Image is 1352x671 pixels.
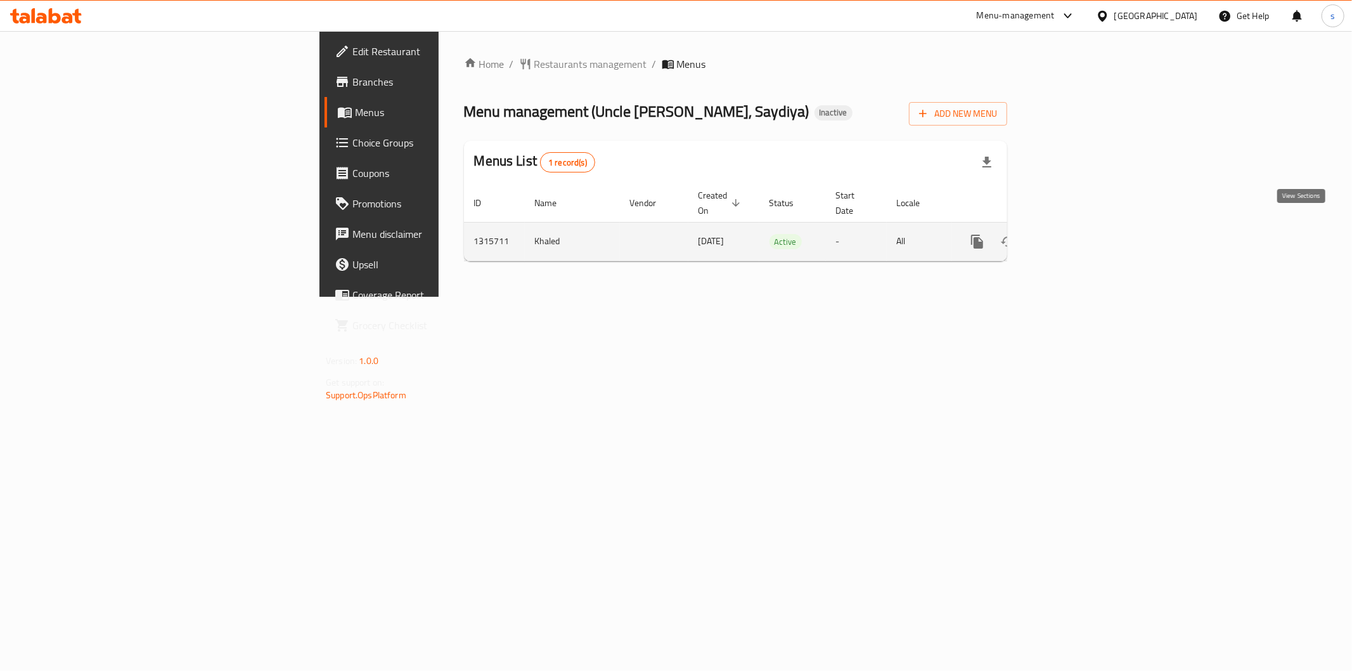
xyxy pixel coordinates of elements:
[359,353,378,369] span: 1.0.0
[326,353,357,369] span: Version:
[352,166,535,181] span: Coupons
[630,195,673,211] span: Vendor
[977,8,1055,23] div: Menu-management
[352,196,535,211] span: Promotions
[769,234,802,249] div: Active
[836,188,872,218] span: Start Date
[352,226,535,242] span: Menu disclaimer
[352,74,535,89] span: Branches
[909,102,1007,126] button: Add New Menu
[325,97,545,127] a: Menus
[897,195,937,211] span: Locale
[326,387,406,403] a: Support.OpsPlatform
[325,280,545,310] a: Coverage Report
[887,222,952,261] td: All
[993,226,1023,257] button: Change Status
[919,106,997,122] span: Add New Menu
[326,374,384,391] span: Get support on:
[352,135,535,150] span: Choice Groups
[464,56,1007,72] nav: breadcrumb
[962,226,993,257] button: more
[474,195,498,211] span: ID
[525,222,620,261] td: Khaled
[972,147,1002,178] div: Export file
[652,56,657,72] li: /
[535,195,574,211] span: Name
[677,56,706,72] span: Menus
[464,97,809,126] span: Menu management ( Uncle [PERSON_NAME], Saydiya )
[769,195,811,211] span: Status
[325,67,545,97] a: Branches
[541,157,595,169] span: 1 record(s)
[826,222,887,261] td: -
[699,188,744,218] span: Created On
[355,105,535,120] span: Menus
[352,318,535,333] span: Grocery Checklist
[1330,9,1335,23] span: s
[325,249,545,280] a: Upsell
[325,310,545,341] a: Grocery Checklist
[952,184,1094,223] th: Actions
[325,127,545,158] a: Choice Groups
[1114,9,1198,23] div: [GEOGRAPHIC_DATA]
[769,235,802,249] span: Active
[474,152,595,173] h2: Menus List
[325,188,545,219] a: Promotions
[325,36,545,67] a: Edit Restaurant
[814,107,853,118] span: Inactive
[325,219,545,249] a: Menu disclaimer
[540,152,595,173] div: Total records count
[352,44,535,59] span: Edit Restaurant
[464,184,1094,261] table: enhanced table
[325,158,545,188] a: Coupons
[814,105,853,121] div: Inactive
[534,56,647,72] span: Restaurants management
[352,287,535,303] span: Coverage Report
[352,257,535,272] span: Upsell
[519,56,647,72] a: Restaurants management
[699,233,724,249] span: [DATE]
